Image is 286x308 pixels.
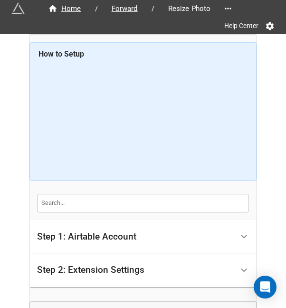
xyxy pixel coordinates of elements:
div: Step 1: Airtable Account [29,220,257,254]
img: miniextensions-icon.73ae0678.png [11,2,25,15]
div: Step 2: Extension Settings [29,253,257,287]
a: Home [38,3,91,14]
span: Forward [106,3,143,14]
input: Search... [37,194,249,212]
iframe: How to Resize Images on Airtable in Bulk! [38,63,248,173]
li: / [152,4,154,14]
a: Help Center [218,17,265,34]
div: Step 1: Airtable Account [37,232,136,241]
div: Step 2: Extension Settings [37,265,144,275]
div: Open Intercom Messenger [254,276,276,298]
nav: breadcrumb [38,3,220,14]
b: How to Setup [38,49,84,58]
div: Home [48,3,81,14]
li: / [95,4,98,14]
span: Resize Photo [162,3,217,14]
a: Forward [102,3,148,14]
